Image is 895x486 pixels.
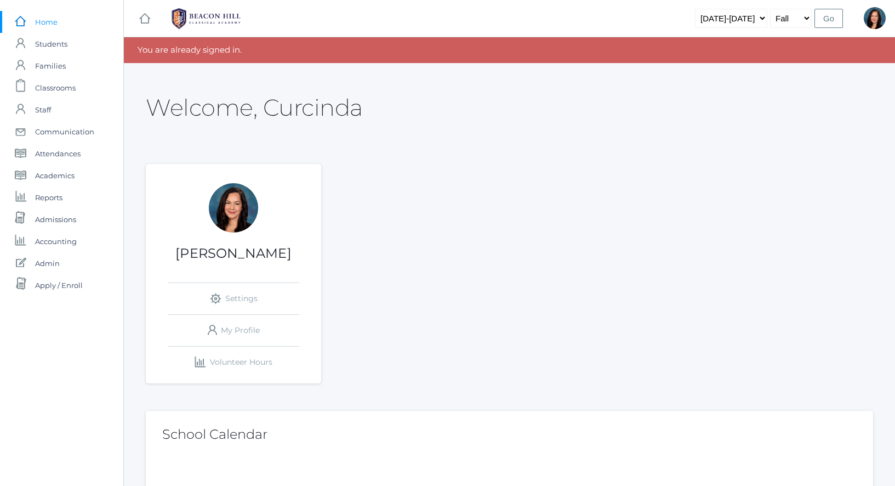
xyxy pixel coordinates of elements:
div: Curcinda Young [864,7,886,29]
span: Academics [35,165,75,187]
img: BHCALogos-05-308ed15e86a5a0abce9b8dd61676a3503ac9727e845dece92d48e8588c001991.png [165,5,247,32]
span: Reports [35,187,62,208]
span: Students [35,33,67,55]
span: Classrooms [35,77,76,99]
span: Staff [35,99,51,121]
h2: School Calendar [162,427,857,442]
span: Admissions [35,208,76,230]
a: Volunteer Hours [168,347,299,378]
span: Communication [35,121,94,143]
span: Attendances [35,143,81,165]
h1: [PERSON_NAME] [146,246,321,261]
span: Apply / Enroll [35,274,83,296]
span: Accounting [35,230,77,252]
div: Curcinda Young [209,183,258,233]
a: Settings [168,283,299,314]
a: My Profile [168,315,299,346]
span: Families [35,55,66,77]
span: Admin [35,252,60,274]
h2: Welcome, Curcinda [146,95,363,120]
span: Home [35,11,58,33]
div: You are already signed in. [124,37,895,63]
input: Go [814,9,843,28]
